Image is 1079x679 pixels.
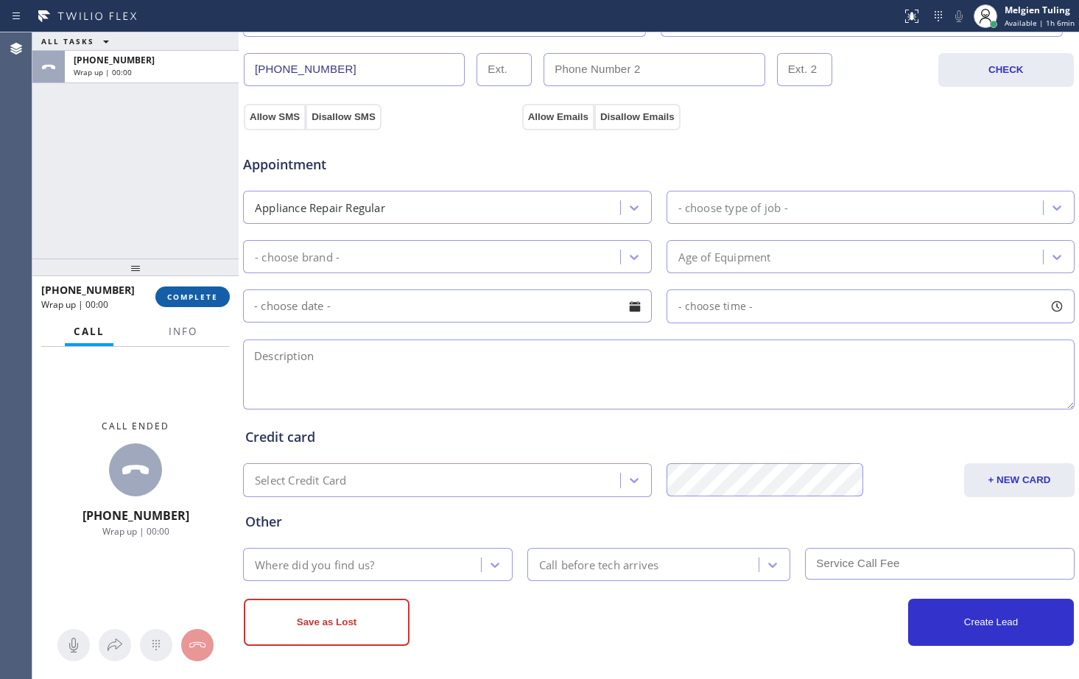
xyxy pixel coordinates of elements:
button: Call [65,317,113,346]
button: Hang up [181,629,214,661]
span: Call [74,325,105,338]
button: ALL TASKS [32,32,124,50]
div: Select Credit Card [255,472,347,489]
div: Call before tech arrives [539,556,659,573]
span: [PHONE_NUMBER] [82,507,189,524]
span: - choose time - [678,299,753,313]
input: Phone Number [244,53,465,86]
div: - choose brand - [255,248,340,265]
button: Create Lead [908,599,1074,646]
input: - choose date - [243,289,652,323]
span: Appointment [243,155,519,175]
div: Appliance Repair Regular [255,199,385,216]
div: Credit card [245,427,1072,447]
span: Wrap up | 00:00 [102,525,169,538]
button: Save as Lost [244,599,410,646]
div: Age of Equipment [678,248,771,265]
div: Other [245,512,1072,532]
button: Mute [949,6,969,27]
button: COMPLETE [155,286,230,307]
button: Info [160,317,206,346]
button: Open dialpad [140,629,172,661]
button: Allow SMS [244,104,306,130]
button: Allow Emails [522,104,594,130]
span: [PHONE_NUMBER] [41,283,135,297]
button: Disallow SMS [306,104,382,130]
button: + NEW CARD [964,463,1075,497]
span: Wrap up | 00:00 [41,298,108,311]
input: Phone Number 2 [544,53,765,86]
input: Service Call Fee [805,548,1075,580]
span: Call ended [102,420,169,432]
button: CHECK [938,53,1075,87]
input: Ext. [477,53,532,86]
span: [PHONE_NUMBER] [74,54,155,66]
span: Info [169,325,197,338]
button: Disallow Emails [594,104,681,130]
span: Wrap up | 00:00 [74,67,132,77]
input: Ext. 2 [777,53,832,86]
button: Open directory [99,629,131,661]
div: Melgien Tuling [1005,4,1075,16]
span: Available | 1h 6min [1005,18,1075,28]
span: ALL TASKS [41,36,94,46]
button: Mute [57,629,90,661]
div: Where did you find us? [255,556,374,573]
span: COMPLETE [167,292,218,302]
div: - choose type of job - [678,199,788,216]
